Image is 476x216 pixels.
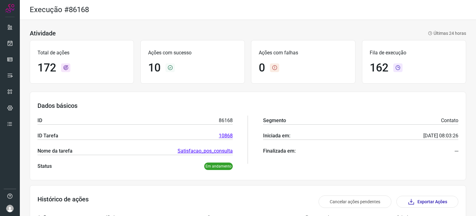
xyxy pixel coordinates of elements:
[178,147,233,155] a: Satisfacao_pos_consulta
[30,30,56,37] h3: Atividade
[37,195,89,208] h3: Histórico de ações
[37,102,458,109] h3: Dados básicos
[259,49,347,57] p: Ações com falhas
[455,147,458,155] p: ---
[370,49,458,57] p: Fila de execução
[259,61,265,75] h1: 0
[148,49,237,57] p: Ações com sucesso
[319,195,391,208] button: Cancelar ações pendentes
[37,163,52,170] p: Status
[423,132,458,140] p: [DATE] 08:03:26
[30,5,89,14] h2: Execução #86168
[37,117,42,124] p: ID
[37,61,56,75] h1: 172
[263,132,290,140] p: Iniciada em:
[37,132,58,140] p: ID Tarefa
[370,61,388,75] h1: 162
[219,132,233,140] a: 10868
[37,147,73,155] p: Nome da tarefa
[219,117,233,124] p: 86168
[6,205,14,212] img: avatar-user-boy.jpg
[204,163,233,170] p: Em andamento
[5,4,15,13] img: Logo
[396,196,458,208] button: Exportar Ações
[263,117,286,124] p: Segmento
[428,30,466,37] p: Últimas 24 horas
[37,49,126,57] p: Total de ações
[148,61,161,75] h1: 10
[263,147,296,155] p: Finalizada em:
[441,117,458,124] p: Contato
